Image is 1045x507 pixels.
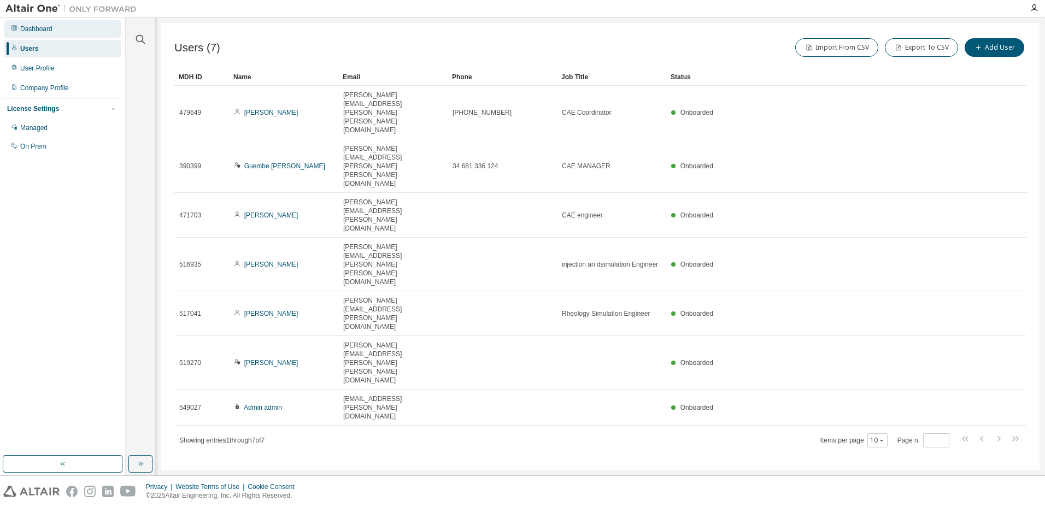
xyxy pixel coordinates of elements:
[680,261,713,268] span: Onboarded
[244,109,298,116] a: [PERSON_NAME]
[244,162,325,170] a: Guembe [PERSON_NAME]
[120,486,136,497] img: youtube.svg
[453,162,498,170] span: 34 681 336 124
[244,310,298,317] a: [PERSON_NAME]
[680,404,713,411] span: Onboarded
[820,433,888,447] span: Items per page
[20,64,55,73] div: User Profile
[174,42,220,54] span: Users (7)
[20,25,52,33] div: Dashboard
[20,123,48,132] div: Managed
[680,359,713,367] span: Onboarded
[870,436,885,445] button: 10
[179,403,201,412] span: 549027
[562,211,603,220] span: CAE engineer
[3,486,60,497] img: altair_logo.svg
[179,68,225,86] div: MDH ID
[680,162,713,170] span: Onboarded
[84,486,96,497] img: instagram.svg
[343,91,443,134] span: [PERSON_NAME][EMAIL_ADDRESS][PERSON_NAME][PERSON_NAME][DOMAIN_NAME]
[343,198,443,233] span: [PERSON_NAME][EMAIL_ADDRESS][PERSON_NAME][DOMAIN_NAME]
[233,68,334,86] div: Name
[795,38,878,57] button: Import From CSV
[343,394,443,421] span: [EMAIL_ADDRESS][PERSON_NAME][DOMAIN_NAME]
[66,486,78,497] img: facebook.svg
[965,38,1024,57] button: Add User
[7,104,59,113] div: License Settings
[897,433,949,447] span: Page n.
[671,68,970,86] div: Status
[562,162,610,170] span: CAE MANAGER
[453,108,512,117] span: [PHONE_NUMBER]
[343,341,443,385] span: [PERSON_NAME][EMAIL_ADDRESS][PERSON_NAME][PERSON_NAME][DOMAIN_NAME]
[179,162,201,170] span: 390399
[680,310,713,317] span: Onboarded
[452,68,553,86] div: Phone
[680,109,713,116] span: Onboarded
[102,486,114,497] img: linkedin.svg
[244,261,298,268] a: [PERSON_NAME]
[562,260,658,269] span: injection an dsimulation Engineer
[244,211,298,219] a: [PERSON_NAME]
[248,482,301,491] div: Cookie Consent
[343,243,443,286] span: [PERSON_NAME][EMAIL_ADDRESS][PERSON_NAME][PERSON_NAME][DOMAIN_NAME]
[20,44,38,53] div: Users
[179,309,201,318] span: 517041
[562,108,612,117] span: CAE Coordinator
[175,482,248,491] div: Website Terms of Use
[20,84,69,92] div: Company Profile
[179,260,201,269] span: 516935
[20,142,46,151] div: On Prem
[680,211,713,219] span: Onboarded
[179,211,201,220] span: 471703
[179,108,201,117] span: 479649
[179,358,201,367] span: 519270
[244,404,282,411] a: Admin admin
[179,437,265,444] span: Showing entries 1 through 7 of 7
[561,68,662,86] div: Job Title
[146,482,175,491] div: Privacy
[343,144,443,188] span: [PERSON_NAME][EMAIL_ADDRESS][PERSON_NAME][PERSON_NAME][DOMAIN_NAME]
[5,3,142,14] img: Altair One
[343,296,443,331] span: [PERSON_NAME][EMAIL_ADDRESS][PERSON_NAME][DOMAIN_NAME]
[343,68,443,86] div: Email
[885,38,958,57] button: Export To CSV
[244,359,298,367] a: [PERSON_NAME]
[562,309,650,318] span: Rheology Simulation Engineer
[146,491,301,500] p: © 2025 Altair Engineering, Inc. All Rights Reserved.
